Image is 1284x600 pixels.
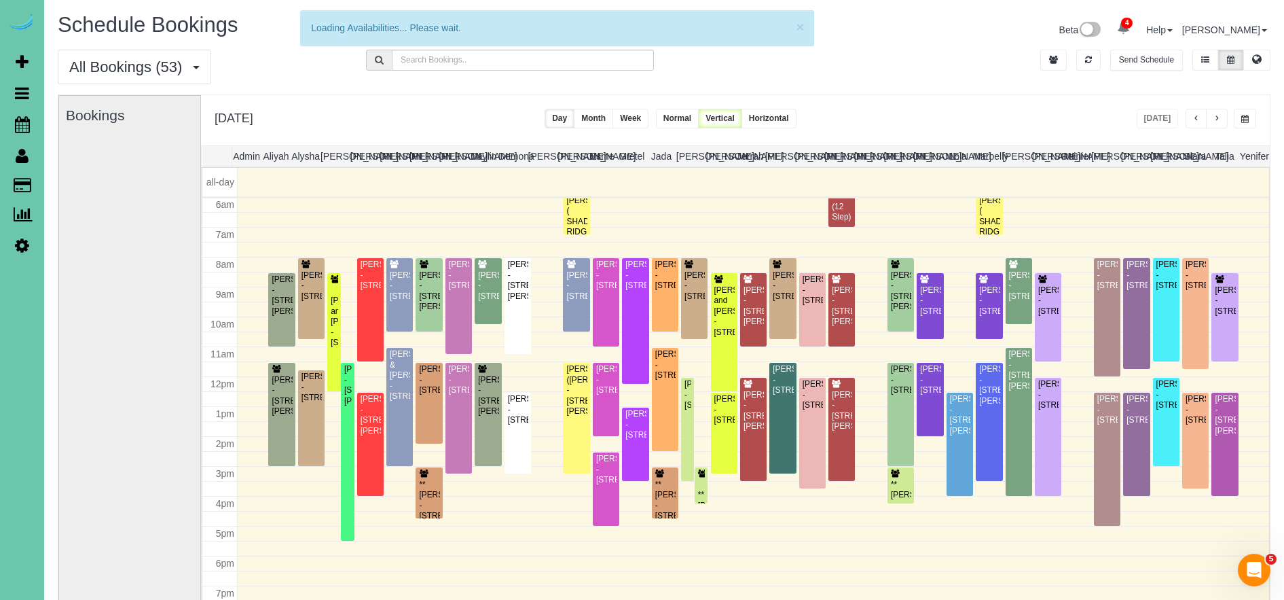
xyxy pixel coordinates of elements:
div: [PERSON_NAME] & [PERSON_NAME] - [STREET_ADDRESS] [389,349,410,402]
div: **[PERSON_NAME] - [STREET_ADDRESS] [697,490,705,532]
span: 10am [210,319,234,330]
div: [PERSON_NAME] - [STREET_ADDRESS] [1008,270,1029,302]
span: 5pm [216,528,234,539]
button: × [796,20,804,34]
th: [PERSON_NAME] [706,146,736,166]
th: Esme [587,146,617,166]
div: [PERSON_NAME] - [STREET_ADDRESS] [566,270,587,302]
div: [PERSON_NAME] - [STREET_ADDRESS] [772,270,793,302]
div: [PERSON_NAME] - [STREET_ADDRESS][PERSON_NAME] [831,390,852,432]
div: [PERSON_NAME] - [STREET_ADDRESS] [1126,394,1147,425]
div: [PERSON_NAME] - [STREET_ADDRESS] [1156,260,1177,291]
span: All Bookings (53) [69,58,189,75]
button: Horizontal [741,109,796,128]
a: Help [1146,24,1173,35]
a: [PERSON_NAME] [1182,24,1267,35]
div: [PERSON_NAME] - [STREET_ADDRESS] [595,454,617,485]
div: [PERSON_NAME] and [PERSON_NAME] - [STREET_ADDRESS] [714,285,735,338]
span: Schedule Bookings [58,13,238,37]
th: [PERSON_NAME] [439,146,469,166]
div: [PERSON_NAME] - [STREET_ADDRESS][PERSON_NAME] [978,364,999,406]
div: [PERSON_NAME] - [STREET_ADDRESS] [448,364,469,395]
div: [PERSON_NAME] - [STREET_ADDRESS] [655,260,676,291]
div: [PERSON_NAME] - [STREET_ADDRESS][PERSON_NAME] [271,275,292,317]
span: 9am [216,289,234,300]
span: 7am [216,229,234,240]
div: [PERSON_NAME] - [STREET_ADDRESS] [655,349,676,381]
div: [PERSON_NAME] - [STREET_ADDRESS] [625,260,646,291]
div: [PERSON_NAME] - [STREET_ADDRESS] [1214,285,1235,317]
button: Month [574,109,613,128]
div: [PERSON_NAME] - [STREET_ADDRESS][PERSON_NAME] [831,285,852,328]
div: [PERSON_NAME] - [STREET_ADDRESS] [1126,260,1147,291]
th: [PERSON_NAME] [380,146,409,166]
div: [PERSON_NAME] - [STREET_ADDRESS] [595,364,617,395]
th: Aliyah [261,146,291,166]
input: Search Bookings.. [392,50,654,71]
th: Yenifer [1239,146,1269,166]
span: 3pm [216,468,234,479]
div: [PERSON_NAME] - [STREET_ADDRESS] [360,260,381,291]
div: [PERSON_NAME] - [STREET_ADDRESS][PERSON_NAME] [507,260,528,302]
div: [PERSON_NAME] - [STREET_ADDRESS] [595,260,617,291]
th: Daylin [469,146,498,166]
div: [PERSON_NAME] - [STREET_ADDRESS] [772,364,793,395]
th: Jada [646,146,676,166]
button: [DATE] [1137,109,1179,128]
div: [PERSON_NAME] - [STREET_ADDRESS] [1185,394,1206,425]
div: [PERSON_NAME] - [STREET_ADDRESS] [890,364,911,395]
th: [PERSON_NAME] [794,146,824,166]
div: [PERSON_NAME] - [STREET_ADDRESS][PERSON_NAME] [743,285,764,328]
div: [PERSON_NAME] - [STREET_ADDRESS][PERSON_NAME] [1214,394,1235,436]
span: 12pm [210,378,234,389]
div: **[PERSON_NAME] - [STREET_ADDRESS] [418,480,439,522]
div: [PERSON_NAME] - [STREET_ADDRESS] [418,364,439,395]
a: 4 [1110,14,1137,43]
span: 4pm [216,498,234,509]
button: Vertical [698,109,742,128]
th: [PERSON_NAME] [528,146,558,166]
img: Automaid Logo [8,14,35,33]
div: [PERSON_NAME] - [STREET_ADDRESS] [507,394,528,425]
img: New interface [1078,22,1101,39]
div: [PERSON_NAME] - [STREET_ADDRESS] [978,285,999,317]
div: [PERSON_NAME] - [STREET_ADDRESS][PERSON_NAME] [360,394,381,436]
th: [PERSON_NAME] [1150,146,1180,166]
th: [PERSON_NAME] [350,146,380,166]
div: [PERSON_NAME] ([PERSON_NAME]) - [STREET_ADDRESS][PERSON_NAME] [566,364,587,417]
h2: [DATE] [215,109,253,126]
a: Beta [1059,24,1101,35]
div: [PERSON_NAME] - [STREET_ADDRESS] [1038,379,1059,410]
span: 6pm [216,558,234,569]
th: [PERSON_NAME] [676,146,706,166]
div: **[PERSON_NAME] - [STREET_ADDRESS] [655,480,676,522]
div: [PERSON_NAME] - [STREET_ADDRESS] [1185,260,1206,291]
div: [PERSON_NAME] - [STREET_ADDRESS][PERSON_NAME] [418,270,439,313]
div: [PERSON_NAME] - [STREET_ADDRESS] [684,270,705,302]
span: 11am [210,349,234,359]
span: 7pm [216,588,234,599]
th: [PERSON_NAME] [320,146,350,166]
button: Send Schedule [1110,50,1183,71]
div: [PERSON_NAME] - [STREET_ADDRESS] [1156,379,1177,410]
div: [PERSON_NAME] - [STREET_ADDRESS] [802,275,823,306]
span: 2pm [216,438,234,449]
div: [PERSON_NAME] - [STREET_ADDRESS] [919,364,940,395]
span: 8am [216,259,234,270]
div: [PERSON_NAME] - [STREET_ADDRESS][PERSON_NAME] [890,270,911,313]
div: [PERSON_NAME] - [STREET_ADDRESS][PERSON_NAME] [271,375,292,417]
th: [PERSON_NAME] [557,146,587,166]
th: [PERSON_NAME] [1032,146,1062,166]
span: 5 [1266,554,1277,565]
div: [PERSON_NAME] - [STREET_ADDRESS] [477,270,498,302]
div: [PERSON_NAME] - [STREET_ADDRESS][PERSON_NAME] [949,394,970,436]
button: All Bookings (53) [58,50,211,84]
div: [PERSON_NAME] - [STREET_ADDRESS] [625,409,646,440]
th: Jerrah [735,146,765,166]
th: [PERSON_NAME] [1121,146,1151,166]
div: [PERSON_NAME] and [PERSON_NAME] - [STREET_ADDRESS] [330,296,337,348]
button: Normal [656,109,699,128]
th: Siara [1180,146,1210,166]
div: [PERSON_NAME] - [STREET_ADDRESS][PERSON_NAME] [743,390,764,432]
div: [PERSON_NAME] - [STREET_ADDRESS] [1097,394,1118,425]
